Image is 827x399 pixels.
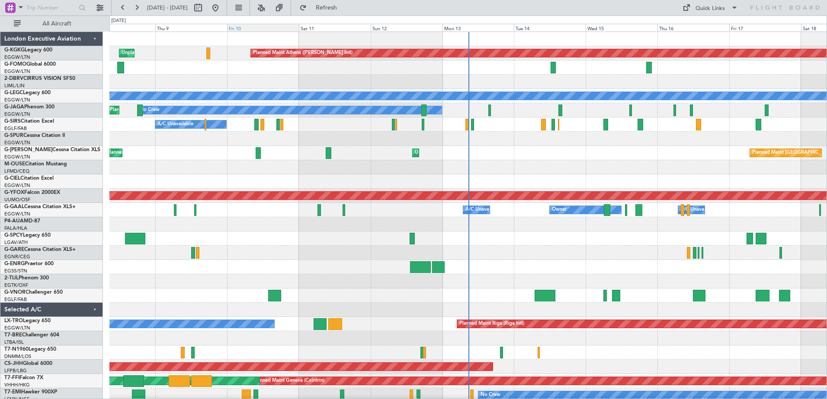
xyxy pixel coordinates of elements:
[4,389,21,395] span: T7-EMI
[4,211,30,217] a: EGGW/LTN
[4,119,21,124] span: G-SIRS
[4,382,30,388] a: VHHH/HKG
[4,54,30,60] a: EGGW/LTN
[4,233,23,238] span: G-SPCY
[253,374,324,387] div: Planned Maint Geneva (Cointrin)
[4,47,25,53] span: G-KGKG
[4,290,26,295] span: G-VNOR
[4,196,30,203] a: UUMO/OSF
[4,147,100,152] a: G-[PERSON_NAME]Cessna Citation XLS
[4,62,26,67] span: G-FOMO
[4,318,23,323] span: LX-TRO
[4,190,60,195] a: G-YFOXFalcon 2000EX
[308,5,345,11] span: Refresh
[4,133,65,138] a: G-SPURCessna Citation II
[4,68,30,75] a: EGGW/LTN
[4,218,40,224] a: P4-AUAMD-87
[26,1,76,14] input: Trip Number
[4,361,52,366] a: CS-JHHGlobal 6000
[4,154,30,160] a: EGGW/LTN
[4,204,24,209] span: G-GAAL
[4,190,24,195] span: G-YFOX
[4,275,49,281] a: 2-TIJLPhenom 300
[157,118,193,131] div: A/C Unavailable
[4,353,31,360] a: DNMM/LOS
[4,225,27,231] a: FALA/HLA
[110,104,246,117] div: Planned Maint [GEOGRAPHIC_DATA] ([GEOGRAPHIC_DATA])
[111,17,126,25] div: [DATE]
[4,176,54,181] a: G-CIELCitation Excel
[4,275,19,281] span: 2-TIJL
[4,318,51,323] a: LX-TROLegacy 650
[4,168,29,174] a: LFMD/CEQ
[4,339,24,345] a: LTBA/ISL
[155,24,227,32] div: Thu 9
[4,332,59,338] a: T7-BREChallenger 604
[4,62,56,67] a: G-FOMOGlobal 6000
[552,203,567,216] div: Owner
[4,268,27,274] a: EGSS/STN
[4,104,24,110] span: G-JAGA
[371,24,442,32] div: Sun 12
[4,90,23,95] span: G-LEGC
[4,375,43,380] a: T7-FFIFalcon 7X
[4,90,51,95] a: G-LEGCLegacy 600
[4,325,30,331] a: EGGW/LTN
[4,218,24,224] span: P4-AUA
[4,389,57,395] a: T7-EMIHawker 900XP
[4,104,54,110] a: G-JAGAPhenom 300
[465,203,501,216] div: A/C Unavailable
[147,4,188,12] span: [DATE] - [DATE]
[678,1,742,15] button: Quick Links
[680,203,716,216] div: A/C Unavailable
[4,47,52,53] a: G-KGKGLegacy 600
[4,82,25,89] a: LIML/LIN
[4,147,52,152] span: G-[PERSON_NAME]
[4,119,54,124] a: G-SIRSCitation Excel
[22,21,91,27] span: All Aircraft
[4,347,29,352] span: T7-N1960
[4,367,27,374] a: LFPB/LBG
[4,76,75,81] a: 2-DBRVCIRRUS VISION SF50
[4,332,22,338] span: T7-BRE
[4,97,30,103] a: EGGW/LTN
[227,24,299,32] div: Fri 10
[4,76,23,81] span: 2-DBRV
[4,261,54,266] a: G-ENRGPraetor 600
[586,24,657,32] div: Wed 15
[459,317,524,330] div: Planned Maint Riga (Riga Intl)
[4,253,30,260] a: EGNR/CEG
[4,233,51,238] a: G-SPCYLegacy 650
[4,247,24,252] span: G-GARE
[4,361,23,366] span: CS-JHH
[122,47,231,60] div: Unplanned Maint [GEOGRAPHIC_DATA] (Ataturk)
[729,24,801,32] div: Fri 17
[4,261,25,266] span: G-ENRG
[140,104,160,117] div: No Crew
[415,146,557,159] div: Unplanned Maint [GEOGRAPHIC_DATA] ([GEOGRAPHIC_DATA])
[299,24,371,32] div: Sat 11
[4,182,30,189] a: EGGW/LTN
[295,1,347,15] button: Refresh
[4,375,19,380] span: T7-FFI
[4,161,25,167] span: M-OUSE
[4,139,30,146] a: EGGW/LTN
[4,176,20,181] span: G-CIEL
[4,133,23,138] span: G-SPUR
[10,17,94,31] button: All Aircraft
[4,161,67,167] a: M-OUSECitation Mustang
[657,24,729,32] div: Thu 16
[442,24,514,32] div: Mon 13
[4,247,76,252] a: G-GARECessna Citation XLS+
[696,4,725,13] div: Quick Links
[514,24,586,32] div: Tue 14
[253,47,353,60] div: Planned Maint Athens ([PERSON_NAME] Intl)
[83,24,155,32] div: Wed 8
[4,111,30,117] a: EGGW/LTN
[4,290,63,295] a: G-VNORChallenger 650
[4,347,56,352] a: T7-N1960Legacy 650
[4,282,28,288] a: EGTK/OXF
[4,296,27,303] a: EGLF/FAB
[4,204,76,209] a: G-GAALCessna Citation XLS+
[4,239,28,246] a: LGAV/ATH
